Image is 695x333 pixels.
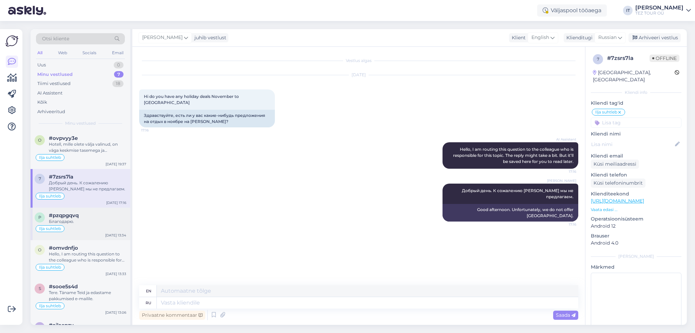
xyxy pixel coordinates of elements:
p: Vaata edasi ... [591,207,681,213]
div: Kõik [37,99,47,106]
div: Hotell, mille olete välja valinud, on väga keskmise tasemega ja [PERSON_NAME] Eesti turu nõuetele... [49,141,126,153]
div: AI Assistent [37,90,62,97]
div: Здравствуйте, есть ли у вас какие-нибудь предложения на отдых в ноябре на [PERSON_NAME]? [139,110,275,127]
span: Russian [598,34,617,41]
div: Email [111,48,125,57]
span: Otsi kliente [42,35,69,42]
div: Privaatne kommentaar [139,311,205,320]
span: #7zsrs7la [49,174,73,180]
div: 7 [114,71,124,78]
span: 17:16 [551,222,576,227]
span: s [39,286,41,291]
span: Minu vestlused [65,120,96,126]
span: AI Assistent [551,137,576,142]
p: Kliendi email [591,152,681,160]
p: Kliendi telefon [591,171,681,179]
span: 7 [597,57,599,62]
div: [PERSON_NAME] [591,253,681,259]
div: juhib vestlust [192,34,226,41]
p: Kliendi nimi [591,130,681,138]
span: 17:16 [551,169,576,174]
div: [PERSON_NAME] [635,5,683,11]
div: Vestlus algas [139,58,578,64]
span: Hi do you have any holiday deals November to [GEOGRAPHIC_DATA] [144,94,240,105]
div: Arhiveeri vestlus [628,33,681,42]
p: Kliendi tag'id [591,100,681,107]
p: Operatsioonisüsteem [591,215,681,223]
span: #pzqpgqvq [49,212,79,218]
span: p [38,215,41,220]
span: Offline [650,55,679,62]
div: Good afternoon. Unfortunately, we do not offer [GEOGRAPHIC_DATA]. [443,204,578,222]
span: 7 [39,176,41,181]
span: 17:16 [141,128,167,133]
span: Ilja suhtleb [595,110,617,114]
div: Küsi meiliaadressi [591,160,639,169]
div: All [36,48,44,57]
div: Klient [509,34,526,41]
span: o [38,247,41,252]
span: #sooe5s4d [49,284,78,290]
span: #ovpvyy3e [49,135,78,141]
div: en [146,285,151,297]
div: Väljaspool tööaega [537,4,607,17]
span: #ajlaepzy [49,322,74,328]
div: Minu vestlused [37,71,73,78]
span: Hello, I am routing this question to the colleague who is responsible for this topic. The reply m... [453,147,575,164]
input: Lisa tag [591,118,681,128]
div: [DATE] [139,72,578,78]
div: Klienditugi [564,34,593,41]
span: Добрый день. К сожалению [PERSON_NAME] мы не предлагаем. [462,188,575,199]
div: Tiimi vestlused [37,80,71,87]
div: 0 [114,62,124,68]
div: Uus [37,62,46,68]
span: Ilja suhtleb [39,155,61,160]
p: Märkmed [591,264,681,271]
div: [DATE] 13:33 [106,271,126,276]
span: [PERSON_NAME] [547,178,576,183]
p: Brauser [591,232,681,240]
span: Ilja suhtleb [39,304,61,308]
div: 18 [112,80,124,87]
span: Ilja suhtleb [39,265,61,269]
div: Socials [81,48,98,57]
span: English [531,34,549,41]
div: IT [623,6,633,15]
span: Ilja suhtleb [39,194,61,198]
div: ru [146,297,151,309]
span: Ilja suhtleb [39,227,61,231]
div: Arhiveeritud [37,108,65,115]
p: Android 12 [591,223,681,230]
span: Saada [556,312,576,318]
a: [URL][DOMAIN_NAME] [591,198,644,204]
p: Android 4.0 [591,240,681,247]
div: [GEOGRAPHIC_DATA], [GEOGRAPHIC_DATA] [593,69,675,83]
div: Благодарю. [49,218,126,225]
div: Web [57,48,69,57]
span: #omvdnfjo [49,245,78,251]
p: Klienditeekond [591,190,681,197]
div: Kliendi info [591,89,681,96]
img: Askly Logo [5,35,18,47]
div: [DATE] 17:16 [106,200,126,205]
div: [DATE] 19:37 [106,162,126,167]
span: [PERSON_NAME] [142,34,183,41]
div: # 7zsrs7la [607,54,650,62]
div: [DATE] 13:06 [105,310,126,315]
div: Tere. Täname Teid ja edastame pakkumised e-mailile. [49,290,126,302]
div: Hello, I am routing this question to the colleague who is responsible for this topic. The reply m... [49,251,126,263]
a: [PERSON_NAME]TEZ TOUR OÜ [635,5,691,16]
span: a [38,325,41,330]
div: Küsi telefoninumbrit [591,179,645,188]
span: o [38,138,41,143]
input: Lisa nimi [591,141,674,148]
div: [DATE] 13:34 [105,233,126,238]
div: TEZ TOUR OÜ [635,11,683,16]
div: Добрый день. К сожалению [PERSON_NAME] мы не предлагаем. [49,180,126,192]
